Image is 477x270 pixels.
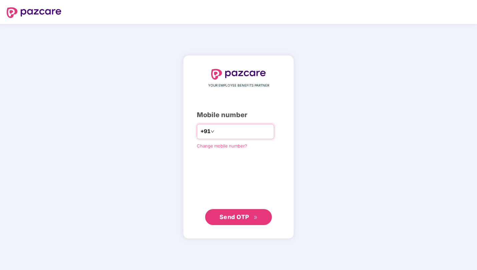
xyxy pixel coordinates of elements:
[219,213,249,220] span: Send OTP
[254,215,258,220] span: double-right
[211,69,266,80] img: logo
[200,127,210,135] span: +91
[208,83,269,88] span: YOUR EMPLOYEE BENEFITS PARTNER
[7,7,61,18] img: logo
[197,143,247,148] a: Change mobile number?
[210,130,214,134] span: down
[197,110,280,120] div: Mobile number
[205,209,272,225] button: Send OTPdouble-right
